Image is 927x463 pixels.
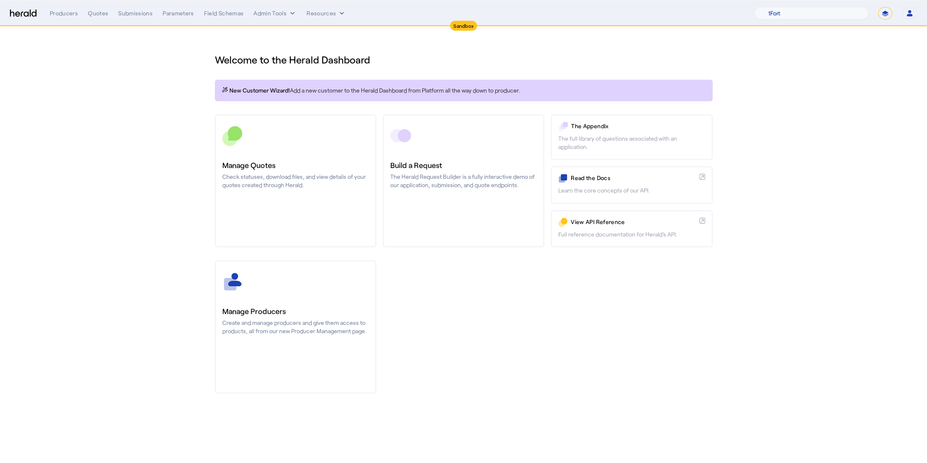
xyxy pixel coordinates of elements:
div: Submissions [118,9,153,17]
a: Manage QuotesCheck statuses, download files, and view details of your quotes created through Herald. [215,115,376,247]
div: Sandbox [450,21,477,31]
h1: Welcome to the Herald Dashboard [215,53,713,66]
a: Build a RequestThe Herald Request Builder is a fully interactive demo of our application, submiss... [383,115,544,247]
p: Create and manage producers and give them access to products, all from our new Producer Managemen... [222,319,369,335]
a: Manage ProducersCreate and manage producers and give them access to products, all from our new Pr... [215,261,376,393]
p: Learn the core concepts of our API. [558,186,705,195]
div: Field Schemas [204,9,244,17]
h3: Manage Producers [222,305,369,317]
p: Read the Docs [571,174,696,182]
p: The Appendix [571,122,705,130]
div: Parameters [163,9,194,17]
div: Quotes [88,9,108,17]
div: Producers [50,9,78,17]
h3: Manage Quotes [222,159,369,171]
h3: Build a Request [390,159,537,171]
span: New Customer Wizard! [229,86,290,95]
a: View API ReferenceFull reference documentation for Herald's API. [551,210,712,247]
img: Herald Logo [10,10,36,17]
p: The Herald Request Builder is a fully interactive demo of our application, submission, and quote ... [390,173,537,189]
p: Add a new customer to the Herald Dashboard from Platform all the way down to producer. [221,86,706,95]
p: Full reference documentation for Herald's API. [558,230,705,239]
p: View API Reference [571,218,696,226]
button: internal dropdown menu [253,9,297,17]
a: Read the DocsLearn the core concepts of our API. [551,166,712,203]
p: Check statuses, download files, and view details of your quotes created through Herald. [222,173,369,189]
a: The AppendixThe full library of questions associated with an application. [551,115,712,160]
button: Resources dropdown menu [307,9,346,17]
p: The full library of questions associated with an application. [558,134,705,151]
